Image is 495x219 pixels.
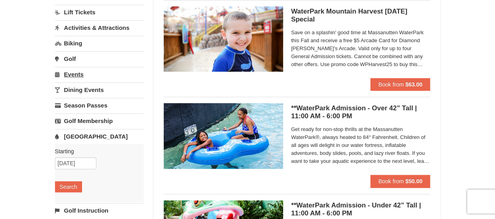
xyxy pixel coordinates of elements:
span: Book from [378,81,404,88]
img: 6619917-1412-d332ca3f.jpg [164,6,283,72]
span: Get ready for non-stop thrills at the Massanutten WaterPark®, always heated to 84° Fahrenheit. Ch... [291,125,430,165]
h5: **WaterPark Admission - Over 42” Tall | 11:00 AM - 6:00 PM [291,104,430,120]
a: [GEOGRAPHIC_DATA] [55,129,144,144]
a: Events [55,67,144,82]
h5: WaterPark Mountain Harvest [DATE] Special [291,8,430,23]
a: Lift Tickets [55,5,144,20]
strong: $63.00 [405,81,423,88]
label: Starting [55,147,138,155]
span: Save on a splashin' good time at Massanutten WaterPark this Fall and receive a free $5 Arcade Car... [291,29,430,68]
button: Book from $63.00 [370,78,430,91]
span: Book from [378,178,404,184]
a: Golf Instruction [55,203,144,218]
a: Golf Membership [55,113,144,128]
a: Golf [55,51,144,66]
button: Book from $50.00 [370,175,430,188]
a: Activities & Attractions [55,20,144,35]
h5: **WaterPark Admission - Under 42” Tall | 11:00 AM - 6:00 PM [291,201,430,217]
a: Biking [55,36,144,51]
img: 6619917-726-5d57f225.jpg [164,103,283,168]
button: Search [55,181,82,192]
a: Season Passes [55,98,144,113]
a: Dining Events [55,82,144,97]
strong: $50.00 [405,178,423,184]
